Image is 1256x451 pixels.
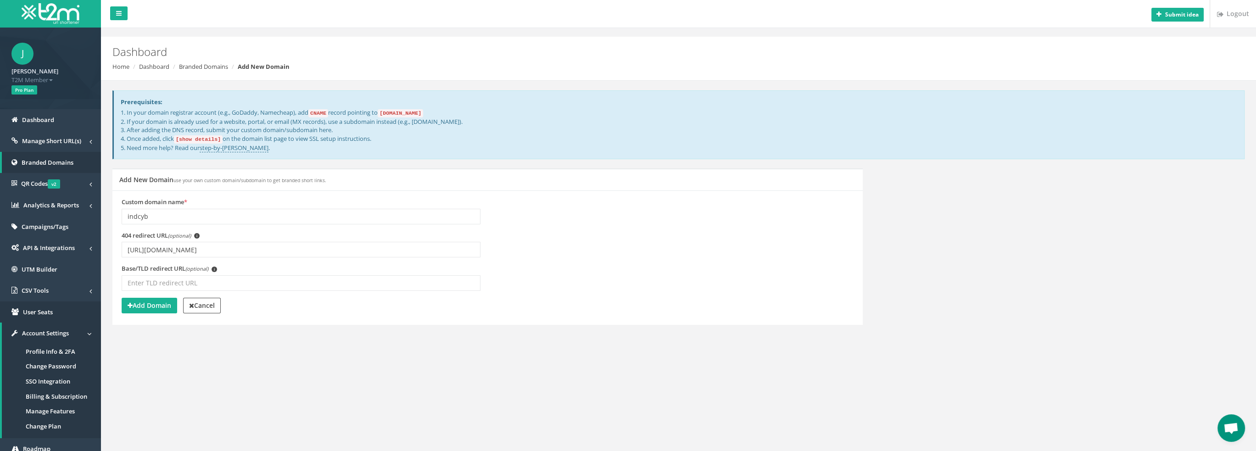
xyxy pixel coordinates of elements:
span: CSV Tools [22,286,49,295]
a: Open chat [1217,414,1245,442]
span: API & Integrations [23,244,75,252]
a: Cancel [183,298,221,313]
span: T2M Member [11,76,89,84]
code: [show details] [174,135,223,144]
span: v2 [48,179,60,189]
strong: Add Domain [128,301,171,310]
span: UTM Builder [22,265,57,273]
h5: Add New Domain [119,176,326,183]
a: Change Password [2,359,101,374]
span: User Seats [23,308,53,316]
strong: Add New Domain [238,62,290,71]
span: Campaigns/Tags [22,223,68,231]
input: Enter domain name [122,209,480,224]
input: Enter TLD redirect URL [122,275,480,291]
span: SSO Integration [26,377,70,385]
span: Branded Domains [22,158,73,167]
code: CNAME [308,109,328,117]
span: J [11,43,33,65]
p: 1. In your domain registrar account (e.g., GoDaddy, Namecheap), add record pointing to 2. If your... [121,108,1237,152]
button: Add Domain [122,298,177,313]
span: Manage Short URL(s) [22,137,81,145]
span: QR Codes [21,179,60,188]
span: Analytics & Reports [23,201,79,209]
a: Dashboard [139,62,169,71]
span: i [212,267,217,272]
label: 404 redirect URL [122,231,200,240]
strong: Cancel [189,301,215,310]
em: (optional) [168,232,191,239]
a: Home [112,62,129,71]
label: Base/TLD redirect URL [122,264,217,273]
a: step-by-[PERSON_NAME] [200,144,268,152]
strong: [PERSON_NAME] [11,67,58,75]
a: Profile Info & 2FA [2,344,101,359]
button: Submit idea [1151,8,1204,22]
b: Submit idea [1165,11,1199,18]
span: Pro Plan [11,85,37,95]
a: Billing & Subscription [2,389,101,404]
span: i [194,233,200,239]
a: Branded Domains [179,62,228,71]
a: [PERSON_NAME] T2M Member [11,65,89,84]
code: [DOMAIN_NAME] [378,109,423,117]
small: use your own custom domain/subdomain to get branded short links. [173,177,326,184]
input: Enter 404 redirect URL [122,242,480,257]
h2: Dashboard [112,46,1054,58]
strong: Prerequisites: [121,98,162,106]
span: Dashboard [22,116,54,124]
img: T2M [22,3,79,24]
a: Manage Features [2,404,101,419]
span: Account Settings [22,329,69,337]
em: (optional) [185,265,208,272]
a: Change Plan [2,419,101,434]
a: SSO Integration [2,374,101,389]
label: Custom domain name [122,198,187,206]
